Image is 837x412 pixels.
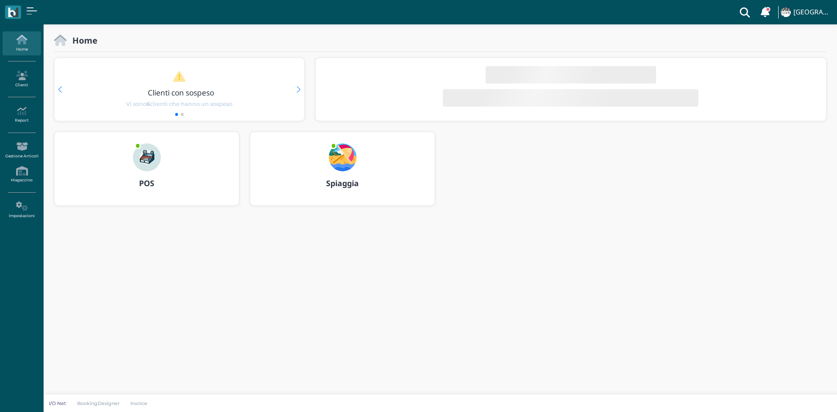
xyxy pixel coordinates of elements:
h3: Clienti con sospeso [73,89,289,97]
span: Vi sono clienti che hanno un sospeso [126,100,232,108]
h2: Home [67,36,97,45]
a: Impostazioni [3,198,41,222]
a: Report [3,103,41,127]
img: ... [133,143,161,171]
b: Spiaggia [326,178,359,188]
img: logo [8,7,18,17]
iframe: Help widget launcher [775,385,830,405]
a: Home [3,31,41,55]
b: POS [139,178,154,188]
a: Magazzino [3,163,41,187]
a: Gestione Articoli [3,138,41,162]
b: 6 [146,101,150,107]
a: ... Spiaggia [250,132,435,216]
img: ... [329,143,357,171]
a: ... [GEOGRAPHIC_DATA] [779,2,832,23]
a: Clienti con sospeso Vi sono6clienti che hanno un sospeso [71,71,287,108]
a: ... POS [54,132,239,216]
div: Next slide [296,86,300,93]
div: 1 / 2 [54,58,304,121]
h4: [GEOGRAPHIC_DATA] [793,9,832,16]
div: Previous slide [58,86,62,93]
a: Clienti [3,67,41,91]
img: ... [781,7,790,17]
